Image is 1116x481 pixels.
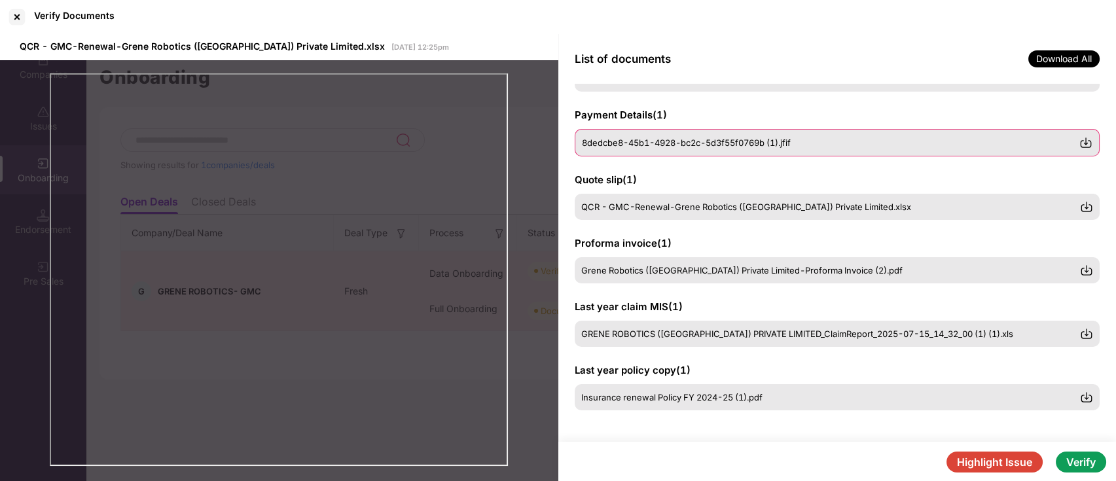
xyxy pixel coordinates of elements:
[575,109,667,121] span: Payment Details ( 1 )
[1080,200,1093,213] img: svg+xml;base64,PHN2ZyBpZD0iRG93bmxvYWQtMzJ4MzIiIHhtbG5zPSJodHRwOi8vd3d3LnczLm9yZy8yMDAwL3N2ZyIgd2...
[581,202,911,212] span: QCR - GMC-Renewal-Grene Robotics ([GEOGRAPHIC_DATA]) Private Limited.xlsx
[20,41,385,52] span: QCR - GMC-Renewal-Grene Robotics ([GEOGRAPHIC_DATA]) Private Limited.xlsx
[1080,264,1093,277] img: svg+xml;base64,PHN2ZyBpZD0iRG93bmxvYWQtMzJ4MzIiIHhtbG5zPSJodHRwOi8vd3d3LnczLm9yZy8yMDAwL3N2ZyIgd2...
[581,265,903,276] span: Grene Robotics ([GEOGRAPHIC_DATA]) Private Limited-Proforma Invoice (2).pdf
[1079,136,1092,149] img: svg+xml;base64,PHN2ZyBpZD0iRG93bmxvYWQtMzJ4MzIiIHhtbG5zPSJodHRwOi8vd3d3LnczLm9yZy8yMDAwL3N2ZyIgd2...
[946,452,1043,472] button: Highlight Issue
[1080,327,1093,340] img: svg+xml;base64,PHN2ZyBpZD0iRG93bmxvYWQtMzJ4MzIiIHhtbG5zPSJodHRwOi8vd3d3LnczLm9yZy8yMDAwL3N2ZyIgd2...
[391,43,449,52] span: [DATE] 12:25pm
[575,300,683,313] span: Last year claim MIS ( 1 )
[575,364,691,376] span: Last year policy copy ( 1 )
[575,52,671,65] span: List of documents
[1028,50,1100,67] span: Download All
[50,73,508,466] iframe: msdoc-iframe
[581,329,1013,339] span: GRENE ROBOTICS ([GEOGRAPHIC_DATA]) PRIVATE LIMITED_ClaimReport_2025-07-15_14_32_00 (1) (1).xls
[575,173,637,186] span: Quote slip ( 1 )
[581,392,763,402] span: Insurance renewal Policy FY 2024-25 (1).pdf
[1056,452,1106,472] button: Verify
[1080,391,1093,404] img: svg+xml;base64,PHN2ZyBpZD0iRG93bmxvYWQtMzJ4MzIiIHhtbG5zPSJodHRwOi8vd3d3LnczLm9yZy8yMDAwL3N2ZyIgd2...
[34,10,115,21] div: Verify Documents
[575,237,672,249] span: Proforma invoice ( 1 )
[582,137,791,148] span: 8dedcbe8-45b1-4928-bc2c-5d3f55f0769b (1).jfif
